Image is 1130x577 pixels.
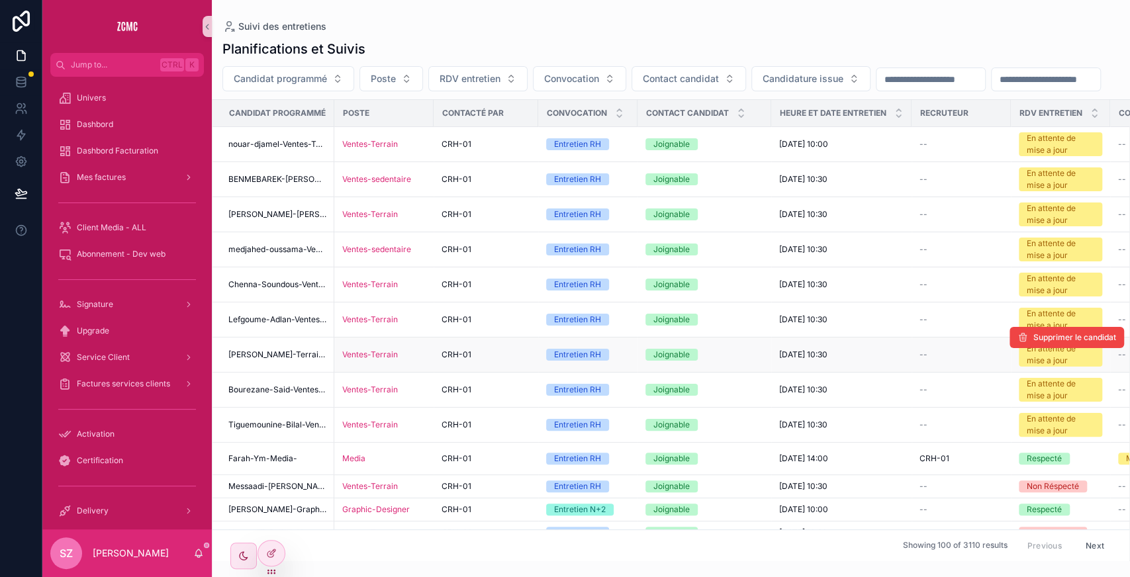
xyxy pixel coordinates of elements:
div: Entretien RH [554,244,601,255]
a: Messaadi-[PERSON_NAME].-Ventes-Terrain-[GEOGRAPHIC_DATA] [228,481,326,492]
a: Ventes-Terrain [342,481,426,492]
a: Ventes-sedentaire [342,174,411,185]
span: [DATE] 10:30 [779,209,827,220]
div: scrollable content [42,77,212,529]
span: -- [919,174,927,185]
span: Ventes-sedentaire [342,244,411,255]
span: [DATE] 10:00 [779,139,828,150]
a: [DATE] 10:30 [779,384,904,395]
a: Ventes-Terrain [342,209,398,220]
a: Graphic-Designer [342,504,426,515]
a: Media [342,453,365,464]
a: Ventes-Terrain [342,384,398,395]
a: BENMEBAREK-[PERSON_NAME]-sedentaire-[GEOGRAPHIC_DATA] [228,174,326,185]
a: [DATE] 10:30 [779,349,904,360]
a: En attente de mise a jour [1019,167,1102,191]
span: Suivi des entretiens [238,20,326,33]
a: [PERSON_NAME]-[PERSON_NAME]-Ventes-Terrain-[GEOGRAPHIC_DATA] [228,209,326,220]
span: Supprimer le candidat [1033,332,1116,343]
a: Entretien RH [546,453,630,465]
span: -- [1118,420,1126,430]
div: Entretien RH [554,419,601,431]
div: Non Réspecté [1027,480,1079,492]
div: Joignable [653,173,690,185]
a: Signature [50,292,204,316]
span: Factures services clients [77,378,170,389]
span: -- [919,349,927,360]
a: [DATE] 10:30 [779,420,904,430]
span: -- [1118,527,1126,538]
a: Mes factures [50,165,204,189]
span: CRH-01 [442,244,471,255]
div: En attente de mise a jour [1027,167,1094,191]
a: Joignable [645,453,763,465]
div: En attente de mise a jour [1027,273,1094,296]
a: Joignable [645,504,763,515]
a: En attente de mise a jour [1019,413,1102,437]
span: Ventes-Terrain [342,314,398,325]
span: Abonnement - Dev web [77,249,165,259]
span: Farah-Ym-Media- [228,453,297,464]
button: Select Button [533,66,626,91]
span: Contact candidat [646,108,729,118]
a: Ventes-Terrain [342,139,426,150]
a: Joignable [645,244,763,255]
a: Hammadi-Seddik-Ventes-Terrain-[GEOGRAPHIC_DATA] [228,527,326,538]
a: Ventes-sedentaire [342,174,426,185]
div: En attente de mise a jour [1027,413,1094,437]
span: Activation [77,429,115,439]
span: Tiguemounine-Bilal-Ventes-Terrain- [228,420,326,430]
a: Ventes-sedentaire [342,244,426,255]
a: Client Media - ALL [50,216,204,240]
a: Entretien RH [546,527,630,539]
img: App logo [117,16,138,37]
span: Heure et date entretien [780,108,886,118]
span: -- [1118,209,1126,220]
span: CRH-01 [919,453,949,464]
a: Abonnement - Dev web [50,242,204,266]
div: Joignable [653,384,690,396]
a: En attente de mise a jour [1019,308,1102,332]
div: Joignable [653,453,690,465]
span: Dashbord Facturation [77,146,158,156]
span: Convocation [544,72,599,85]
a: -- [919,481,1003,492]
span: -- [919,420,927,430]
div: Entretien N+2 [554,504,606,515]
div: En attente de mise a jour [1027,132,1094,156]
a: nouar-djamel-Ventes-Terrain-[GEOGRAPHIC_DATA] [228,139,326,150]
a: Certification [50,449,204,472]
span: Contact candidat [643,72,719,85]
a: Entretien RH [546,384,630,396]
a: Bourezane-Said-Ventes-Terrain- [228,384,326,395]
a: -- [919,349,1003,360]
span: -- [919,481,927,492]
div: Respecté [1027,453,1062,465]
span: [DATE] 10:00 [779,504,828,515]
span: -- [919,279,927,290]
a: Dashbord Facturation [50,139,204,163]
a: Ventes-Terrain [342,420,398,430]
span: [DATE] 10:30 [779,314,827,325]
span: [DATE] 10:30 [779,244,827,255]
a: Factures services clients [50,372,204,396]
a: -- [919,279,1003,290]
span: CRH-01 [442,420,471,430]
a: En attente de mise a jour [1019,132,1102,156]
div: Entretien RH [554,279,601,290]
a: [DATE] 10:30 [779,527,904,538]
span: -- [1118,481,1126,492]
a: Media [342,453,426,464]
a: -- [919,504,1003,515]
span: -- [1118,314,1126,325]
div: Joignable [653,208,690,220]
a: Ventes-Terrain [342,314,426,325]
a: Entretien RH [546,480,630,492]
a: Ventes-Terrain [342,481,398,492]
a: Service Client [50,345,204,369]
a: Chenna-Soundous-Ventes-Terrain- [228,279,326,290]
